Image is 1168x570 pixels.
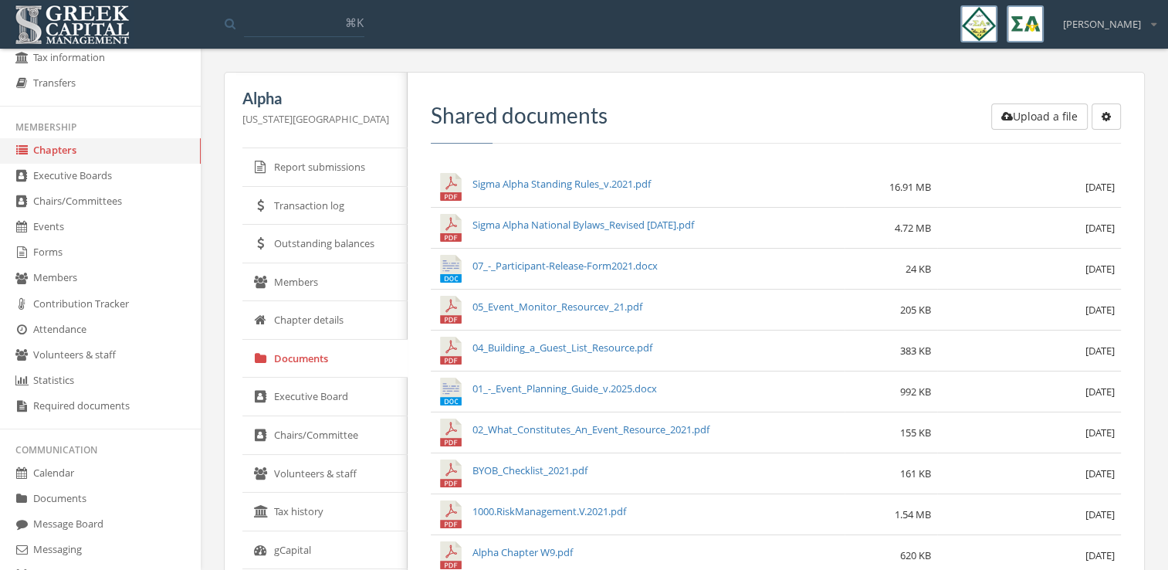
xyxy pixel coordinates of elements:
[900,303,931,317] span: 205 KB
[472,422,709,436] a: 02_What_Constitutes_An_Event_Resource_2021.pdf
[437,500,465,528] img: 1000.RiskManagement.V.2021.pdf
[900,548,931,562] span: 620 KB
[895,221,931,235] span: 4.72 MB
[437,337,465,365] img: 04_Building_a_Guest_List_Resource.pdf
[472,177,651,191] a: Sigma Alpha Standing Rules_v.2021.pdf
[242,90,389,107] h5: Alpha
[906,262,931,276] span: 24 KB
[437,419,465,446] img: 02_What_Constitutes_An_Event_Resource_2021.pdf
[437,460,465,487] img: BYOB_Checklist_2021.pdf
[242,301,408,340] a: Chapter details
[1085,221,1115,235] span: [DATE]
[472,545,573,559] a: Alpha Chapter W9.pdf
[1085,426,1115,439] span: [DATE]
[242,416,408,455] a: Chairs/Committee
[472,504,626,518] a: 1000.RiskManagement.V.2021.pdf
[991,103,1088,130] button: Upload a file
[242,187,408,226] a: Transaction log
[345,15,364,30] span: ⌘K
[437,255,465,283] img: 07_-_Participant-Release-Form2021.docx
[437,173,465,201] img: Sigma Alpha Standing Rules_v.2021.pdf
[472,463,587,477] a: BYOB_Checklist_2021.pdf
[242,263,408,302] a: Members
[472,341,652,355] a: 04_Building_a_Guest_List_Resource.pdf
[242,378,408,416] a: Executive Board
[900,385,931,399] span: 992 KB
[1085,303,1115,317] span: [DATE]
[437,296,465,324] img: 05_Event_Monitor_Resourcev_21.pdf
[242,531,408,570] a: gCapital
[900,467,931,480] span: 161 KB
[437,214,465,242] img: Sigma Alpha National Bylaws_Revised 9.15.25.pdf
[1085,548,1115,562] span: [DATE]
[242,148,408,187] a: Report submissions
[1085,180,1115,194] span: [DATE]
[242,455,408,494] a: Volunteers & staff
[1085,262,1115,276] span: [DATE]
[472,300,642,314] a: 05_Event_Monitor_Resourcev_21.pdf
[1063,17,1141,32] span: [PERSON_NAME]
[1053,5,1156,32] div: [PERSON_NAME]
[1085,467,1115,480] span: [DATE]
[437,541,465,569] img: Alpha Chapter W9.pdf
[889,180,931,194] span: 16.91 MB
[1085,344,1115,358] span: [DATE]
[472,382,657,395] a: 01_-_Event_Planning_Guide_v.2025.docx
[1085,385,1115,399] span: [DATE]
[242,493,408,531] a: Tax history
[242,110,389,127] p: [US_STATE][GEOGRAPHIC_DATA]
[1085,507,1115,521] span: [DATE]
[472,218,694,232] a: Sigma Alpha National Bylaws_Revised [DATE].pdf
[242,225,408,263] a: Outstanding balances
[472,259,658,273] a: 07_-_Participant-Release-Form2021.docx
[437,378,465,405] img: 01_-_Event_Planning_Guide_v.2025.docx
[242,340,408,378] a: Documents
[895,507,931,521] span: 1.54 MB
[431,103,1121,127] h3: Shared documents
[900,344,931,358] span: 383 KB
[900,426,931,439] span: 155 KB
